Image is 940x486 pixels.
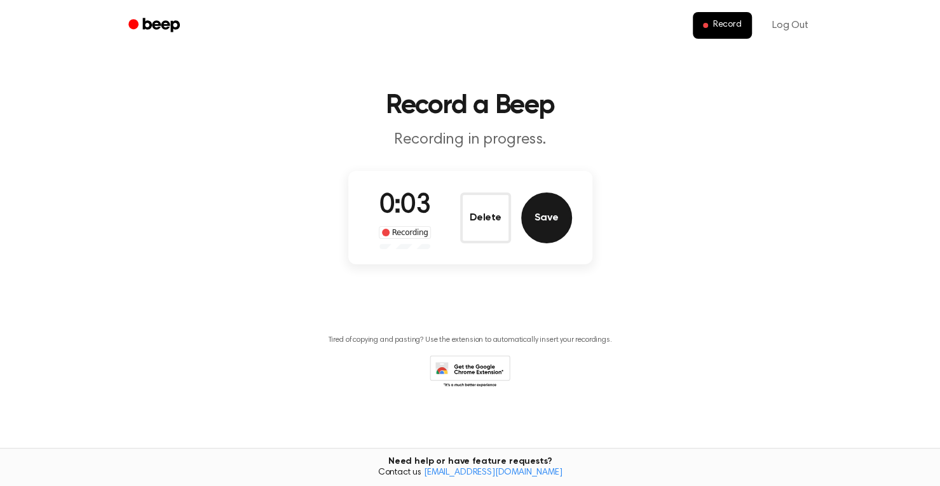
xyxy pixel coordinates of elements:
h1: Record a Beep [145,93,796,119]
button: Delete Audio Record [460,192,511,243]
button: Record [693,12,752,39]
p: Tired of copying and pasting? Use the extension to automatically insert your recordings. [329,335,612,345]
a: [EMAIL_ADDRESS][DOMAIN_NAME] [424,468,562,477]
a: Beep [119,13,191,38]
span: Contact us [8,468,932,479]
button: Save Audio Record [521,192,572,243]
span: 0:03 [379,192,430,219]
div: Recording [379,226,432,239]
p: Recording in progress. [226,130,714,151]
a: Log Out [759,10,821,41]
span: Record [713,20,742,31]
